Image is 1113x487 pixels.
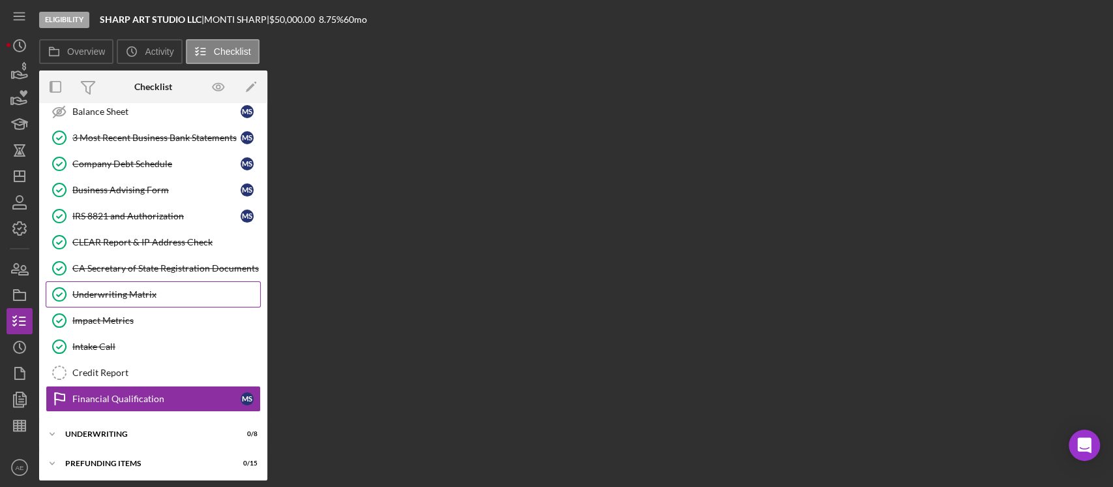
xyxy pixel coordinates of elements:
div: 0 / 15 [234,460,258,467]
div: MONTI SHARP | [204,14,269,25]
button: Overview [39,39,113,64]
button: AE [7,454,33,480]
div: M S [241,183,254,196]
div: $50,000.00 [269,14,319,25]
div: Prefunding Items [65,460,225,467]
div: Intake Call [72,341,260,352]
div: | [100,14,204,25]
label: Checklist [214,46,251,57]
div: Checklist [134,82,172,92]
a: CLEAR Report & IP Address Check [46,229,261,255]
a: Credit Report [46,360,261,386]
a: Company Debt ScheduleMS [46,151,261,177]
a: Financial QualificationMS [46,386,261,412]
div: M S [241,392,254,405]
div: Credit Report [72,368,260,378]
div: 8.75 % [319,14,344,25]
div: M S [241,210,254,223]
div: 0 / 8 [234,430,258,438]
a: Underwriting Matrix [46,281,261,307]
div: Financial Qualification [72,394,241,404]
button: Checklist [186,39,260,64]
div: Underwriting [65,430,225,438]
a: IRS 8821 and AuthorizationMS [46,203,261,229]
button: Activity [117,39,182,64]
a: Business Advising FormMS [46,177,261,203]
div: IRS 8821 and Authorization [72,211,241,221]
div: Underwriting Matrix [72,289,260,300]
a: Balance SheetMS [46,99,261,125]
div: M S [241,105,254,118]
div: M S [241,157,254,170]
label: Activity [145,46,173,57]
div: Impact Metrics [72,315,260,326]
b: SHARP ART STUDIO LLC [100,14,201,25]
div: M S [241,131,254,144]
a: Impact Metrics [46,307,261,334]
a: CA Secretary of State Registration Documents [46,255,261,281]
a: Intake Call [46,334,261,360]
div: CA Secretary of State Registration Documents [72,263,260,274]
text: AE [16,464,24,471]
div: Company Debt Schedule [72,159,241,169]
a: 3 Most Recent Business Bank StatementsMS [46,125,261,151]
div: Eligibility [39,12,89,28]
div: Business Advising Form [72,185,241,195]
div: CLEAR Report & IP Address Check [72,237,260,247]
label: Overview [67,46,105,57]
div: Balance Sheet [72,106,241,117]
div: 3 Most Recent Business Bank Statements [72,133,241,143]
div: Open Intercom Messenger [1069,430,1100,461]
div: 60 mo [344,14,367,25]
